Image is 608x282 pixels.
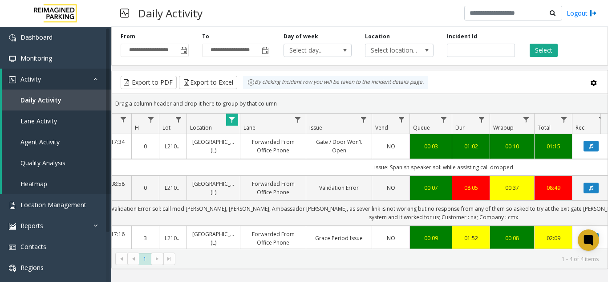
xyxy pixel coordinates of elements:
[190,124,212,131] span: Location
[540,142,567,151] a: 01:15
[246,230,300,247] a: Forwarded From Office Phone
[112,96,608,111] div: Drag a column header and drop it here to group by that column
[20,221,43,230] span: Reports
[20,200,86,209] span: Location Management
[20,263,44,272] span: Regions
[538,124,551,131] span: Total
[387,184,395,192] span: NO
[179,76,237,89] button: Export to Excel
[447,33,477,41] label: Incident Id
[181,255,599,263] kendo-pager-info: 1 - 4 of 4 items
[377,234,404,242] a: NO
[192,138,235,155] a: [GEOGRAPHIC_DATA] (L)
[493,124,514,131] span: Wrapup
[2,173,111,194] a: Heatmap
[2,152,111,173] a: Quality Analysis
[20,159,65,167] span: Quality Analysis
[145,114,157,126] a: H Filter Menu
[415,234,446,242] a: 00:09
[476,114,488,126] a: Dur Filter Menu
[137,184,154,192] a: 0
[567,8,597,18] a: Logout
[387,143,395,150] span: NO
[178,44,188,57] span: Toggle popup
[358,114,370,126] a: Issue Filter Menu
[458,184,484,192] a: 08:05
[458,234,484,242] div: 01:52
[173,114,185,126] a: Lot Filter Menu
[121,33,135,41] label: From
[377,142,404,151] a: NO
[365,44,419,57] span: Select location...
[312,234,366,242] a: Grace Period Issue
[312,138,366,155] a: Gate / Door Won't Open
[202,33,209,41] label: To
[455,124,465,131] span: Dur
[165,142,181,151] a: L21092801
[134,2,207,24] h3: Daily Activity
[9,202,16,209] img: 'icon'
[243,76,428,89] div: By clicking Incident row you will be taken to the incident details page.
[312,184,366,192] a: Validation Error
[192,230,235,247] a: [GEOGRAPHIC_DATA] (L)
[558,114,570,126] a: Total Filter Menu
[135,124,139,131] span: H
[596,114,608,126] a: Rec. Filter Menu
[590,8,597,18] img: logout
[162,124,170,131] span: Lot
[20,54,52,62] span: Monitoring
[9,76,16,83] img: 'icon'
[260,44,270,57] span: Toggle popup
[165,184,181,192] a: L21092801
[396,114,408,126] a: Vend Filter Menu
[246,180,300,196] a: Forwarded From Office Phone
[415,184,446,192] a: 00:07
[20,242,46,251] span: Contacts
[2,131,111,152] a: Agent Activity
[495,184,529,192] a: 00:37
[137,234,154,242] a: 3
[246,138,300,155] a: Forwarded From Office Phone
[20,180,47,188] span: Heatmap
[438,114,450,126] a: Queue Filter Menu
[284,33,318,41] label: Day of week
[365,33,390,41] label: Location
[309,124,322,131] span: Issue
[540,234,567,242] a: 02:09
[120,2,129,24] img: pageIcon
[9,244,16,251] img: 'icon'
[9,55,16,62] img: 'icon'
[226,114,238,126] a: Location Filter Menu
[520,114,532,126] a: Wrapup Filter Menu
[20,33,53,41] span: Dashboard
[9,223,16,230] img: 'icon'
[387,234,395,242] span: NO
[20,117,57,125] span: Lane Activity
[112,114,608,249] div: Data table
[377,184,404,192] a: NO
[530,44,558,57] button: Select
[458,142,484,151] a: 01:02
[413,124,430,131] span: Queue
[495,234,529,242] a: 00:08
[540,184,567,192] a: 08:49
[139,253,151,265] span: Page 1
[375,124,388,131] span: Vend
[118,114,130,126] a: Date Filter Menu
[20,138,60,146] span: Agent Activity
[247,79,255,86] img: infoIcon.svg
[192,180,235,196] a: [GEOGRAPHIC_DATA] (L)
[20,75,41,83] span: Activity
[495,142,529,151] a: 00:10
[415,142,446,151] a: 00:03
